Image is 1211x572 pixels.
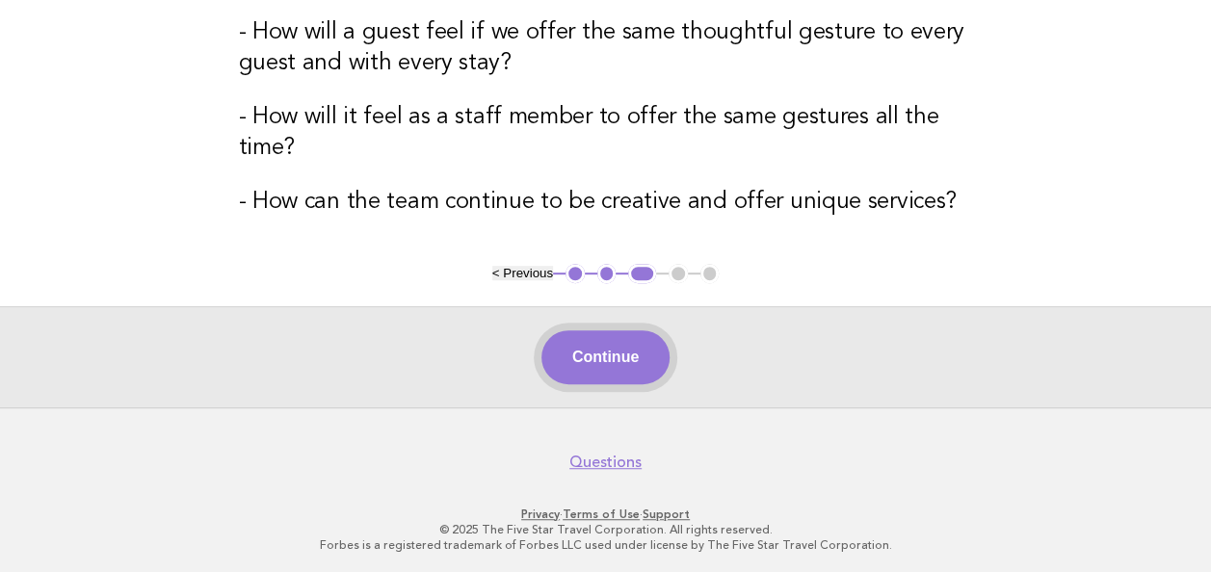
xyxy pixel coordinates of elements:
[27,507,1184,522] p: · ·
[521,507,560,521] a: Privacy
[239,17,973,79] h3: - How will a guest feel if we offer the same thoughtful gesture to every guest and with every stay?
[27,537,1184,553] p: Forbes is a registered trademark of Forbes LLC used under license by The Five Star Travel Corpora...
[239,187,973,218] h3: - How can the team continue to be creative and offer unique services?
[563,507,640,521] a: Terms of Use
[597,264,617,283] button: 2
[541,330,670,384] button: Continue
[569,453,642,472] a: Questions
[566,264,585,283] button: 1
[628,264,656,283] button: 3
[643,507,690,521] a: Support
[27,522,1184,537] p: © 2025 The Five Star Travel Corporation. All rights reserved.
[492,266,553,280] button: < Previous
[239,102,973,164] h3: - How will it feel as a staff member to offer the same gestures all the time?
